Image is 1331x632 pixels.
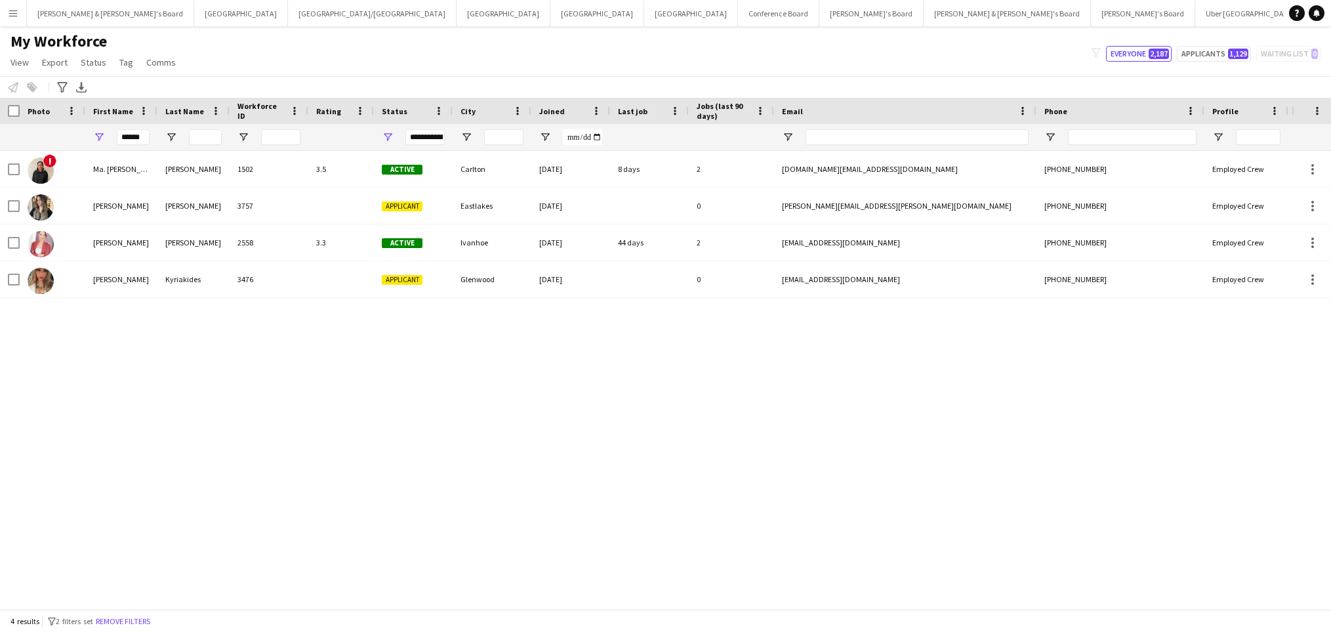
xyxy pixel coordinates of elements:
span: Photo [28,106,50,116]
button: Applicants1,129 [1177,46,1251,62]
span: ! [43,154,56,167]
div: [PERSON_NAME] [85,188,157,224]
span: Status [382,106,407,116]
div: 8 days [610,151,689,187]
div: [EMAIL_ADDRESS][DOMAIN_NAME] [774,224,1036,261]
input: City Filter Input [484,129,523,145]
div: Glenwood [453,261,531,297]
div: [PHONE_NUMBER] [1036,261,1204,297]
span: Last Name [165,106,204,116]
div: 3.5 [308,151,374,187]
div: [PERSON_NAME] [157,224,230,261]
span: First Name [93,106,133,116]
div: Kyriakides [157,261,230,297]
div: 2 [689,224,774,261]
div: Carlton [453,151,531,187]
div: [PERSON_NAME] [157,151,230,187]
div: [DATE] [531,188,610,224]
button: Uber [GEOGRAPHIC_DATA] [1195,1,1306,26]
span: 2 filters set [56,616,93,626]
span: Tag [119,56,133,68]
span: Last job [618,106,647,116]
div: [PHONE_NUMBER] [1036,224,1204,261]
span: Profile [1212,106,1239,116]
app-action-btn: Advanced filters [54,79,70,95]
a: Comms [141,54,181,71]
img: Pamela Clifford [28,231,54,257]
button: [PERSON_NAME] & [PERSON_NAME]'s Board [924,1,1091,26]
div: Employed Crew [1204,224,1288,261]
div: 1502 [230,151,308,187]
input: Last Name Filter Input [189,129,222,145]
button: Open Filter Menu [165,131,177,143]
input: First Name Filter Input [117,129,150,145]
div: [PERSON_NAME] [157,188,230,224]
button: [PERSON_NAME] & [PERSON_NAME]'s Board [27,1,194,26]
button: [GEOGRAPHIC_DATA] [550,1,644,26]
button: [GEOGRAPHIC_DATA] [644,1,738,26]
app-action-btn: Export XLSX [73,79,89,95]
span: Jobs (last 90 days) [697,101,750,121]
div: [DATE] [531,224,610,261]
input: Phone Filter Input [1068,129,1197,145]
div: 44 days [610,224,689,261]
a: View [5,54,34,71]
button: Open Filter Menu [237,131,249,143]
span: Email [782,106,803,116]
button: Open Filter Menu [1212,131,1224,143]
span: Rating [316,106,341,116]
a: Export [37,54,73,71]
span: Export [42,56,68,68]
button: [GEOGRAPHIC_DATA] [457,1,550,26]
img: Ma. Pamela Gutierrez [28,158,54,184]
div: Ivanhoe [453,224,531,261]
input: Joined Filter Input [563,129,602,145]
div: [EMAIL_ADDRESS][DOMAIN_NAME] [774,261,1036,297]
a: Status [75,54,112,71]
div: [DOMAIN_NAME][EMAIL_ADDRESS][DOMAIN_NAME] [774,151,1036,187]
a: Tag [114,54,138,71]
div: Eastlakes [453,188,531,224]
button: [GEOGRAPHIC_DATA] [194,1,288,26]
span: Applicant [382,275,422,285]
button: Open Filter Menu [539,131,551,143]
button: Remove filters [93,614,153,629]
input: Profile Filter Input [1236,129,1280,145]
div: [PHONE_NUMBER] [1036,151,1204,187]
img: Pamela Kyriakides [28,268,54,294]
div: 3757 [230,188,308,224]
button: [PERSON_NAME]'s Board [819,1,924,26]
div: 3.3 [308,224,374,261]
span: Active [382,165,422,175]
span: Status [81,56,106,68]
button: Conference Board [738,1,819,26]
div: Employed Crew [1204,261,1288,297]
button: Open Filter Menu [382,131,394,143]
span: My Workforce [10,32,107,51]
span: Applicant [382,201,422,211]
input: Email Filter Input [806,129,1029,145]
button: Open Filter Menu [1044,131,1056,143]
button: Open Filter Menu [461,131,472,143]
div: [PERSON_NAME] [85,224,157,261]
span: Joined [539,106,565,116]
div: 0 [689,188,774,224]
button: [PERSON_NAME]'s Board [1091,1,1195,26]
div: [DATE] [531,261,610,297]
span: Phone [1044,106,1067,116]
span: Comms [146,56,176,68]
div: [DATE] [531,151,610,187]
div: [PERSON_NAME] [85,261,157,297]
span: City [461,106,476,116]
div: 2558 [230,224,308,261]
div: 3476 [230,261,308,297]
button: [GEOGRAPHIC_DATA]/[GEOGRAPHIC_DATA] [288,1,457,26]
button: Open Filter Menu [93,131,105,143]
span: 2,187 [1149,49,1169,59]
span: 1,129 [1228,49,1248,59]
div: Ma. [PERSON_NAME] [85,151,157,187]
div: [PERSON_NAME][EMAIL_ADDRESS][PERSON_NAME][DOMAIN_NAME] [774,188,1036,224]
div: [PHONE_NUMBER] [1036,188,1204,224]
span: Workforce ID [237,101,285,121]
div: 2 [689,151,774,187]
